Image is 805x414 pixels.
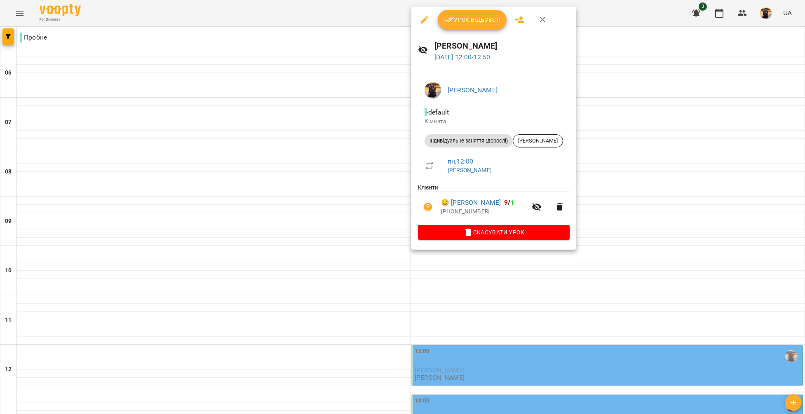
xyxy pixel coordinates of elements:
img: d9e4fe055f4d09e87b22b86a2758fb91.jpg [425,82,441,98]
a: [PERSON_NAME] [448,86,498,94]
b: / [504,199,514,206]
span: 1 [511,199,514,206]
div: [PERSON_NAME] [513,134,563,147]
h6: [PERSON_NAME] [434,40,570,52]
a: пн , 12:00 [448,157,473,165]
span: Скасувати Урок [425,227,563,237]
a: [DATE] 12:00-12:50 [434,53,491,61]
button: Скасувати Урок [418,225,570,240]
span: Урок відбувся [444,15,500,25]
p: [PHONE_NUMBER] [441,208,527,216]
button: Урок відбувся [438,10,507,30]
span: [PERSON_NAME] [513,137,563,145]
a: [PERSON_NAME] [448,167,492,173]
a: 😀 [PERSON_NAME] [441,198,501,208]
ul: Клієнти [418,183,570,225]
span: 9 [504,199,508,206]
span: Індивідуальне заняття (дорослі) [425,137,513,145]
p: Кімната [425,117,563,126]
button: Візит ще не сплачено. Додати оплату? [418,197,438,217]
span: - default [425,108,451,116]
